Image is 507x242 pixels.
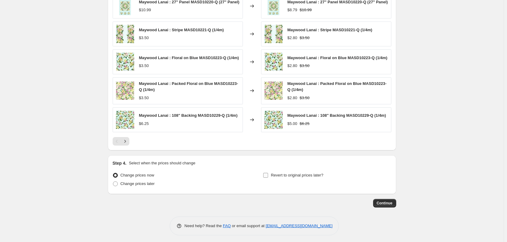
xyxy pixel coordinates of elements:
[139,81,238,92] span: Maywood Lanai : Packed Floral on Blue MASD10223-Q (1/4m)
[288,7,298,13] div: $8.79
[300,63,310,69] strike: $3.50
[288,81,387,92] span: Maywood Lanai : Packed Floral on Blue MASD10223-Q (1/4m)
[300,35,310,41] strike: $3.50
[121,137,129,146] button: Next
[266,224,332,228] a: [EMAIL_ADDRESS][DOMAIN_NAME]
[121,173,154,177] span: Change prices now
[116,111,134,129] img: MASQBD10229-Q108backing_80x.jpg
[264,53,283,71] img: MASD10223-Q_1ruler_80x.jpg
[139,55,239,60] span: Maywood Lanai : Floral on Blue MASD10223-Q (1/4m)
[300,121,310,127] strike: $6.25
[223,224,231,228] a: FAQ
[139,113,238,118] span: Maywood Lanai : 108" Backing MASD10229-Q (1/4m)
[271,173,323,177] span: Revert to original prices later?
[139,63,149,69] div: $3.50
[139,95,149,101] div: $3.50
[139,35,149,41] div: $3.50
[121,181,155,186] span: Change prices later
[288,113,386,118] span: Maywood Lanai : 108" Backing MASD10229-Q (1/4m)
[264,82,283,100] img: MASD10222-Q_80x.jpg
[129,160,195,166] p: Select when the prices should change
[377,201,393,206] span: Continue
[288,121,298,127] div: $5.00
[185,224,223,228] span: Need help? Read the
[264,25,283,43] img: MASD10221-Qstripe_80x.jpg
[116,53,134,71] img: MASD10223-Q_1ruler_80x.jpg
[231,224,266,228] span: or email support at
[113,160,127,166] h2: Step 4.
[300,7,312,13] strike: $10.99
[288,28,373,32] span: Maywood Lanai : Stripe MASD10221-Q (1/4m)
[288,95,298,101] div: $2.80
[288,55,387,60] span: Maywood Lanai : Floral on Blue MASD10223-Q (1/4m)
[373,199,396,207] button: Continue
[139,121,149,127] div: $6.25
[264,111,283,129] img: MASQBD10229-Q108backing_80x.jpg
[288,63,298,69] div: $2.80
[113,137,129,146] nav: Pagination
[139,28,224,32] span: Maywood Lanai : Stripe MASD10221-Q (1/4m)
[300,95,310,101] strike: $3.50
[139,7,151,13] div: $10.99
[116,82,134,100] img: MASD10222-Q_80x.jpg
[116,25,134,43] img: MASD10221-Qstripe_80x.jpg
[288,35,298,41] div: $2.80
